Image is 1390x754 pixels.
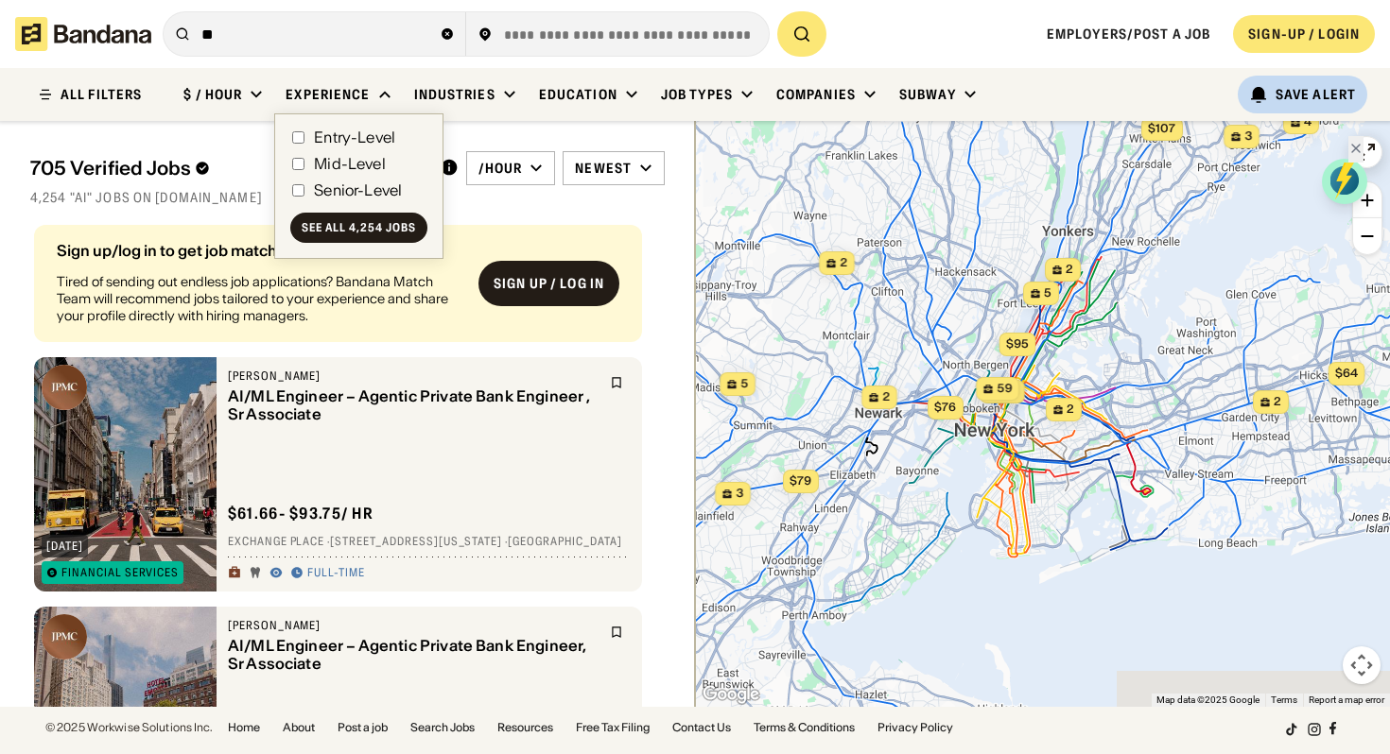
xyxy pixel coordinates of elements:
div: AI/ML Engineer – Agentic Private Bank Engineer, Sr Associate [228,637,599,673]
span: 59 [997,381,1012,397]
div: ALL FILTERS [61,88,142,101]
img: J.P. Morgan logo [42,614,87,660]
button: Map camera controls [1343,646,1381,684]
div: AI/ML Engineer – Agentic Private Bank Engineer , Sr Associate [228,387,599,423]
img: Google [700,682,762,707]
div: 4,254 "AI" jobs on [DOMAIN_NAME] [30,189,665,206]
a: Post a job [338,722,388,733]
span: 3 [1244,129,1252,145]
img: Bandana logotype [15,17,151,51]
div: Sign up / Log in [494,275,604,292]
div: Save Alert [1276,86,1356,103]
div: © 2025 Workwise Solutions Inc. [45,722,213,733]
div: Mid-Level [314,156,385,171]
div: See all 4,254 jobs [302,222,415,233]
a: Terms & Conditions [754,722,855,733]
span: 2 [1066,262,1073,278]
a: Employers/Post a job [1047,26,1210,43]
a: Open this area in Google Maps (opens a new window) [700,682,762,707]
div: Financial Services [61,567,179,578]
span: 2 [840,255,847,271]
div: Full-time [307,566,365,581]
span: 4 [1304,114,1312,130]
div: 705 Verified Jobs [30,157,425,180]
a: Contact Us [672,722,731,733]
div: SIGN-UP / LOGIN [1248,26,1360,43]
span: 5 [1044,285,1051,301]
a: Report a map error [1309,694,1384,705]
div: Senior-Level [314,182,402,197]
a: Privacy Policy [877,722,953,733]
div: Entry-Level [314,129,395,145]
span: $64 [1334,366,1357,380]
span: $76 [934,400,956,414]
div: Tired of sending out endless job applications? Bandana Match Team will recommend jobs tailored to... [57,273,463,325]
div: Subway [899,86,956,103]
div: Exchange Place · [STREET_ADDRESS][US_STATE] · [GEOGRAPHIC_DATA] [228,535,631,550]
a: Home [228,722,260,733]
div: Sign up/log in to get job matches [57,243,463,258]
a: Terms (opens in new tab) [1271,694,1297,705]
span: $107 [1148,121,1175,135]
div: Experience [286,86,370,103]
a: Free Tax Filing [576,722,650,733]
div: $ / hour [183,86,242,103]
div: Companies [776,86,856,103]
span: 2 [882,389,890,405]
a: Search Jobs [410,722,475,733]
span: $95 [1005,336,1028,351]
div: /hour [478,160,523,177]
span: $79 [790,473,811,488]
img: J.P. Morgan logo [42,365,87,410]
div: Job Types [661,86,733,103]
span: 3 [736,486,743,502]
span: Map data ©2025 Google [1156,694,1260,705]
div: [PERSON_NAME] [228,618,599,633]
div: Industries [414,86,495,103]
a: Resources [497,722,553,733]
span: 5 [740,376,748,392]
span: 2 [1274,394,1281,410]
div: grid [30,217,665,707]
div: Newest [575,160,632,177]
div: $ 61.66 - $93.75 / hr [228,504,374,523]
div: Education [539,86,617,103]
span: 2 [1067,402,1074,418]
div: [DATE] [46,540,83,552]
a: About [283,722,315,733]
div: [PERSON_NAME] [228,368,599,384]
